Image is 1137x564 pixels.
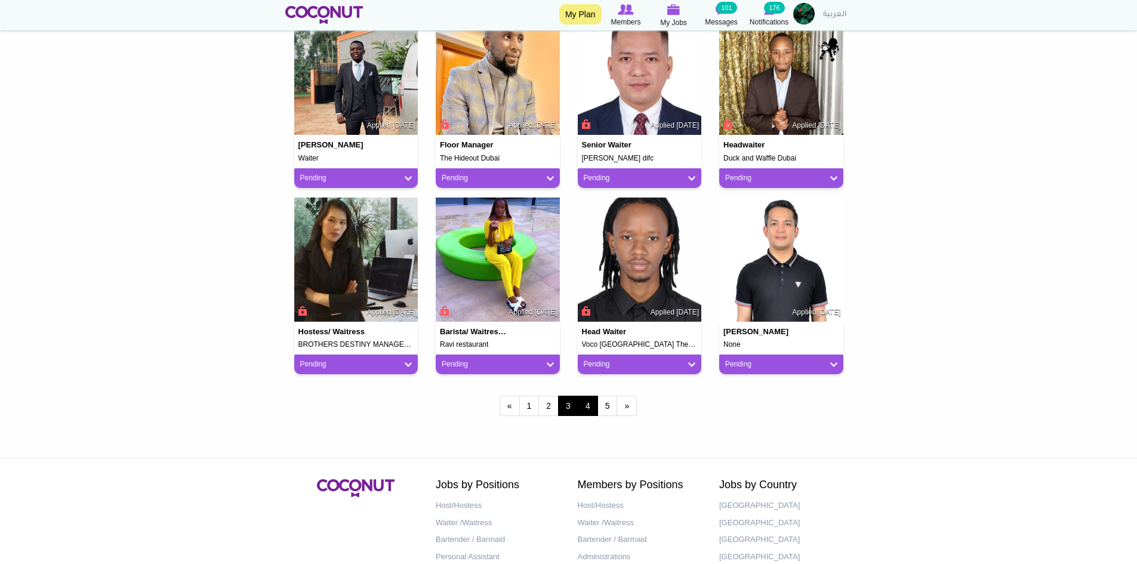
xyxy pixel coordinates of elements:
[582,328,651,336] h4: Head Waiter
[294,198,418,322] img: Mary Vien Arcibal's picture
[719,531,843,548] a: [GEOGRAPHIC_DATA]
[500,396,520,416] a: ‹ previous
[519,396,540,416] a: 1
[719,11,843,135] img: Reinhard Mbiti's picture
[578,531,702,548] a: Bartender / Barmaid
[584,173,696,183] a: Pending
[705,16,738,28] span: Messages
[436,497,560,514] a: Host/Hostess
[723,141,793,149] h4: Headwaiter
[285,6,363,24] img: Home
[297,305,307,317] span: Connect to Unlock the Profile
[817,3,852,27] a: العربية
[716,2,737,14] small: 101
[440,341,556,349] h5: Ravi restaurant
[764,4,774,15] img: Notifications
[611,16,640,28] span: Members
[440,328,509,336] h4: Barista/ waitress/runner
[617,396,637,416] a: next ›
[580,305,591,317] span: Connect to Unlock the Profile
[667,4,680,15] img: My Jobs
[582,155,698,162] h5: [PERSON_NAME] difc
[298,341,414,349] h5: BROTHERS DESTINY MANAGEMENT SERVICES
[745,3,793,28] a: Notifications Notifications 176
[440,155,556,162] h5: The Hideout Dubai
[300,173,412,183] a: Pending
[618,4,633,15] img: Browse Members
[723,155,839,162] h5: Duck and Waffle Dubai
[719,514,843,532] a: [GEOGRAPHIC_DATA]
[298,328,368,336] h4: Hostess/ Waitress
[559,4,602,24] a: My Plan
[582,341,698,349] h5: Voco [GEOGRAPHIC_DATA] The Heart of Europe
[650,3,698,29] a: My Jobs My Jobs
[725,359,837,369] a: Pending
[436,479,560,491] h2: Jobs by Positions
[725,173,837,183] a: Pending
[660,17,687,29] span: My Jobs
[438,118,449,130] span: Connect to Unlock the Profile
[440,141,509,149] h4: Floor Manager
[298,141,368,149] h4: [PERSON_NAME]
[438,305,449,317] span: Connect to Unlock the Profile
[442,359,554,369] a: Pending
[750,16,788,28] span: Notifications
[723,328,793,336] h4: [PERSON_NAME]
[582,141,651,149] h4: Senior waiter
[578,198,702,322] img: Thabiso Sibiya's picture
[578,497,702,514] a: Host/Hostess
[578,11,702,135] img: Reymar Sabio's picture
[442,173,554,183] a: Pending
[300,359,412,369] a: Pending
[764,2,784,14] small: 176
[317,479,395,497] img: Coconut
[578,514,702,532] a: Waiter /Waitress
[580,118,591,130] span: Connect to Unlock the Profile
[584,359,696,369] a: Pending
[294,11,418,135] img: MULONDE PAUL's picture
[597,396,618,416] a: 5
[722,118,732,130] span: Connect to Unlock the Profile
[719,497,843,514] a: [GEOGRAPHIC_DATA]
[719,479,843,491] h2: Jobs by Country
[716,4,728,15] img: Messages
[578,479,702,491] h2: Members by Positions
[602,3,650,28] a: Browse Members Members
[578,396,598,416] a: 4
[436,198,560,322] img: Nagadya Deborah's picture
[436,531,560,548] a: Bartender / Barmaid
[719,198,843,322] img: Dweezil Vinas's picture
[558,396,578,416] span: 3
[436,11,560,135] img: Ismail Hassan's picture
[698,3,745,28] a: Messages Messages 101
[298,155,414,162] h5: Waiter
[436,514,560,532] a: Waiter /Waitress
[538,396,559,416] a: 2
[723,341,839,349] h5: None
